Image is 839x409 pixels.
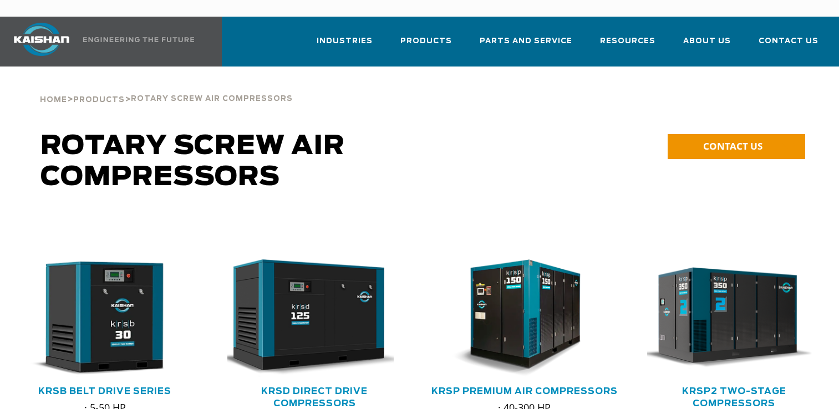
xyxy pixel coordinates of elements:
[40,133,345,191] span: Rotary Screw Air Compressors
[438,259,612,377] div: krsp150
[668,134,805,159] a: CONTACT US
[317,27,373,64] a: Industries
[131,95,293,103] span: Rotary Screw Air Compressors
[431,387,618,396] a: KRSP Premium Air Compressors
[40,67,293,109] div: > >
[639,259,813,377] img: krsp350
[429,259,604,377] img: krsp150
[683,35,731,48] span: About Us
[480,27,572,64] a: Parts and Service
[682,387,786,408] a: KRSP2 Two-Stage Compressors
[683,27,731,64] a: About Us
[759,35,818,48] span: Contact Us
[600,35,655,48] span: Resources
[317,35,373,48] span: Industries
[647,259,821,377] div: krsp350
[18,259,192,377] div: krsb30
[261,387,368,408] a: KRSD Direct Drive Compressors
[38,387,171,396] a: KRSB Belt Drive Series
[40,94,67,104] a: Home
[227,259,401,377] div: krsd125
[9,259,184,377] img: krsb30
[73,96,125,104] span: Products
[400,35,452,48] span: Products
[703,140,762,152] span: CONTACT US
[400,27,452,64] a: Products
[73,94,125,104] a: Products
[480,35,572,48] span: Parts and Service
[40,96,67,104] span: Home
[759,27,818,64] a: Contact Us
[83,37,194,42] img: Engineering the future
[219,259,394,377] img: krsd125
[600,27,655,64] a: Resources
